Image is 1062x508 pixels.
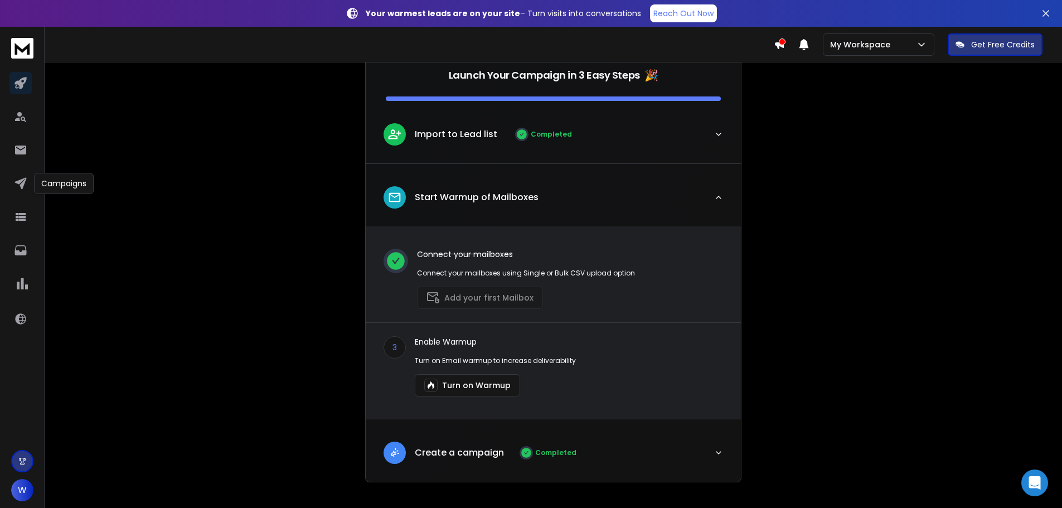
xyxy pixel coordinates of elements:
[387,127,402,141] img: lead
[415,336,576,347] p: Enable Warmup
[531,130,572,139] p: Completed
[11,479,33,501] button: W
[11,38,33,59] img: logo
[366,177,741,226] button: leadStart Warmup of Mailboxes
[366,8,520,19] strong: Your warmest leads are on your site
[644,67,658,83] span: 🎉
[415,191,539,204] p: Start Warmup of Mailboxes
[415,128,497,141] p: Import to Lead list
[366,226,741,419] div: leadStart Warmup of Mailboxes
[417,269,635,278] p: Connect your mailboxes using Single or Bulk CSV upload option
[415,374,520,396] button: Turn on Warmup
[535,448,576,457] p: Completed
[653,8,714,19] p: Reach Out Now
[971,39,1035,50] p: Get Free Credits
[417,249,635,260] p: Connect your mailboxes
[387,190,402,205] img: lead
[449,67,640,83] p: Launch Your Campaign in 3 Easy Steps
[830,39,895,50] p: My Workspace
[366,8,641,19] p: – Turn visits into conversations
[948,33,1042,56] button: Get Free Credits
[384,336,406,359] div: 3
[415,356,576,365] p: Turn on Email warmup to increase deliverability
[366,433,741,482] button: leadCreate a campaignCompleted
[415,446,504,459] p: Create a campaign
[650,4,717,22] a: Reach Out Now
[1021,470,1048,496] div: Open Intercom Messenger
[366,114,741,163] button: leadImport to Lead listCompleted
[34,173,94,194] div: Campaigns
[387,446,402,459] img: lead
